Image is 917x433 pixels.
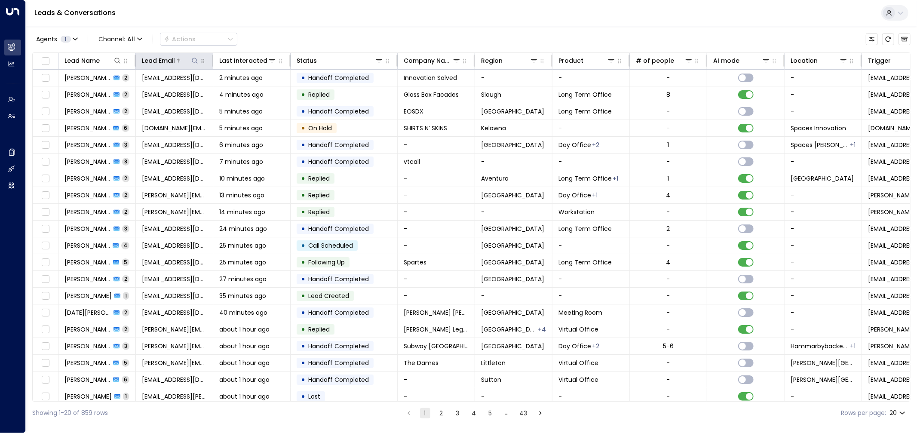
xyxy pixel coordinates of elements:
[308,191,330,200] span: Replied
[142,141,207,149] span: federicameacci@gmail.com
[481,308,544,317] span: Oberhausen
[518,408,529,418] button: Go to page 43
[40,173,51,184] span: Toggle select row
[219,258,266,267] span: 25 minutes ago
[667,74,670,82] div: -
[850,342,856,350] div: Norra Bantorget
[301,356,305,370] div: •
[64,208,111,216] span: Tim Buchmiller
[219,224,267,233] span: 24 minutes ago
[398,137,475,153] td: -
[791,141,849,149] span: Spaces Baker Street
[785,271,862,287] td: -
[122,175,129,182] span: 2
[219,191,264,200] span: 13 minutes ago
[122,124,129,132] span: 6
[64,141,111,149] span: Federica M
[308,157,369,166] span: Handoff Completed
[122,258,129,266] span: 5
[667,375,670,384] div: -
[219,74,263,82] span: 2 minutes ago
[398,237,475,254] td: -
[301,138,305,152] div: •
[308,224,369,233] span: Handoff Completed
[785,103,862,120] td: -
[219,157,263,166] span: 7 minutes ago
[398,187,475,203] td: -
[301,238,305,253] div: •
[785,204,862,220] td: -
[308,258,345,267] span: Following Up
[791,359,856,367] span: Kellogg Center
[219,141,263,149] span: 6 minutes ago
[868,55,891,66] div: Trigger
[34,8,116,18] a: Leads & Conversations
[404,157,420,166] span: vtcall
[404,55,452,66] div: Company Name
[552,70,630,86] td: -
[398,204,475,220] td: -
[64,174,111,183] span: Moris mishaan
[64,325,111,334] span: Laura Kerbyson
[592,141,600,149] div: Meeting Room,Workstation
[552,388,630,405] td: -
[558,342,591,350] span: Day Office
[882,33,894,45] span: Refresh
[142,55,175,66] div: Lead Email
[398,388,475,405] td: -
[142,292,207,300] span: aislanoliveirarodrigues@gmail.com
[404,90,459,99] span: Glass Box Facades
[219,208,265,216] span: 14 minutes ago
[219,359,270,367] span: about 1 hour ago
[552,154,630,170] td: -
[142,241,207,250] span: vanya-costa@hotmail.co.uk
[667,359,670,367] div: -
[558,90,612,99] span: Long Term Office
[475,288,552,304] td: -
[785,221,862,237] td: -
[785,237,862,254] td: -
[122,191,129,199] span: 2
[219,292,266,300] span: 35 minutes ago
[301,221,305,236] div: •
[475,204,552,220] td: -
[40,341,51,352] span: Toggle select row
[667,208,670,216] div: -
[636,55,693,66] div: # of people
[889,407,907,419] div: 20
[64,55,100,66] div: Lead Name
[481,124,506,132] span: Kelowna
[398,170,475,187] td: -
[667,224,670,233] div: 2
[592,191,598,200] div: Meeting Room
[219,107,263,116] span: 5 minutes ago
[219,90,264,99] span: 4 minutes ago
[308,325,330,334] span: Replied
[308,141,369,149] span: Handoff Completed
[297,55,383,66] div: Status
[40,375,51,385] span: Toggle select row
[40,358,51,369] span: Toggle select row
[667,325,670,334] div: -
[308,107,369,116] span: Handoff Completed
[40,291,51,301] span: Toggle select row
[481,359,506,367] span: Littleton
[142,55,199,66] div: Lead Email
[791,55,818,66] div: Location
[308,342,369,350] span: Handoff Completed
[64,224,111,233] span: Beth Catizone
[481,325,537,334] span: Jacksonville
[558,208,595,216] span: Workstation
[667,241,670,250] div: -
[668,174,669,183] div: 1
[558,107,612,116] span: Long Term Office
[841,408,886,418] label: Rows per page:
[666,90,670,99] div: 8
[142,74,207,82] span: Pal.Annam@innovationsolved.com
[538,325,546,334] div: Miami,Naples,Orlando,Tampa
[475,154,552,170] td: -
[785,288,862,304] td: -
[850,141,856,149] div: Paddington
[122,225,129,232] span: 3
[142,342,207,350] span: kay.berg@subway.nu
